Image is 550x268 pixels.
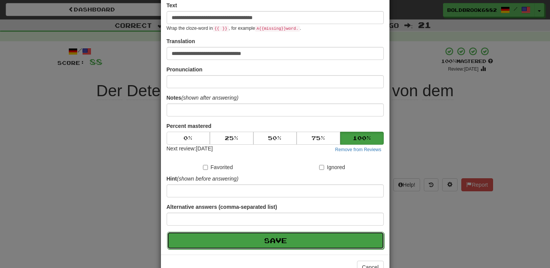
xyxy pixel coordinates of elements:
label: Alternative answers (comma-separated list) [167,203,277,211]
button: 75% [297,132,340,145]
input: Favorited [203,165,208,170]
em: (shown after answering) [181,95,238,101]
label: Translation [167,37,195,45]
label: Text [167,2,177,9]
label: Favorited [203,163,233,171]
label: Notes [167,94,238,102]
input: Ignored [319,165,324,170]
label: Ignored [319,163,345,171]
button: Save [167,232,384,249]
code: {{ [213,26,221,32]
code: }} [221,26,229,32]
label: Pronunciation [167,66,203,73]
code: A {{ missing }} word. [255,26,300,32]
em: (shown before answering) [177,176,238,182]
div: Next review: [DATE] [167,145,213,154]
button: 50% [253,132,297,145]
button: 0% [167,132,210,145]
label: Hint [167,175,238,182]
small: Wrap the cloze-word in , for example . [167,26,301,31]
button: 100% [340,132,384,145]
label: Percent mastered [167,122,212,130]
button: 25% [210,132,253,145]
div: Percent mastered [167,132,384,145]
button: Remove from Reviews [333,145,384,154]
